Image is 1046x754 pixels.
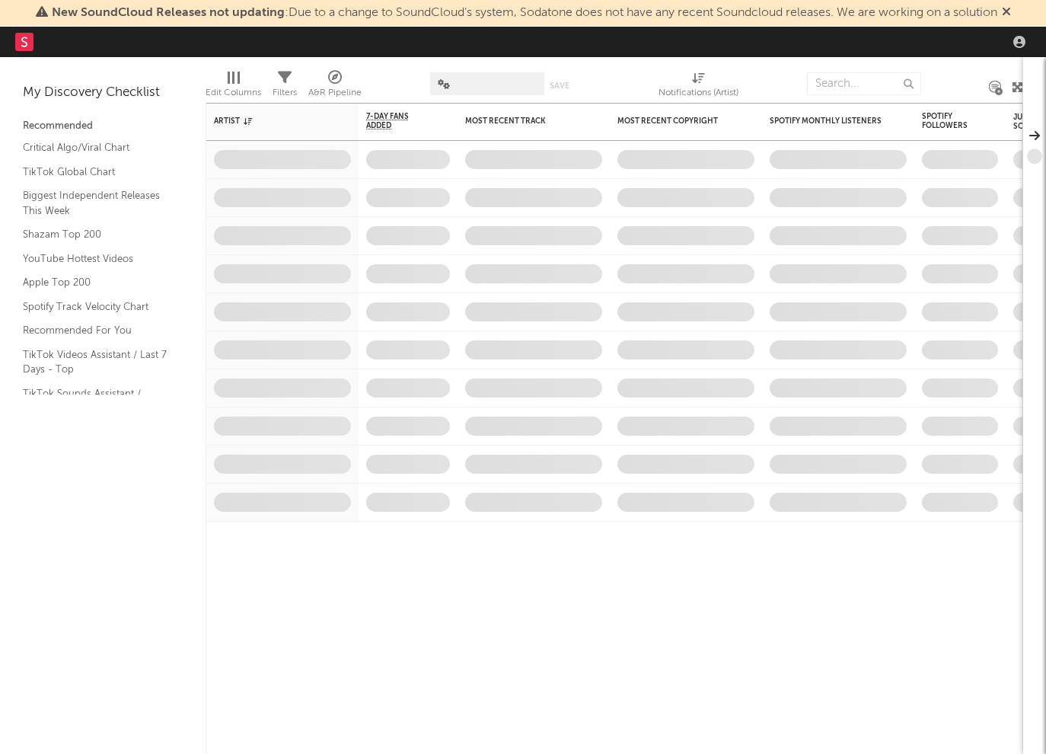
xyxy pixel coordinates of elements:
[23,385,167,417] a: TikTok Sounds Assistant / [DATE] Fastest Risers
[659,84,738,102] div: Notifications (Artist)
[52,7,285,19] span: New SoundCloud Releases not updating
[659,65,738,109] div: Notifications (Artist)
[23,84,183,102] div: My Discovery Checklist
[366,112,427,130] span: 7-Day Fans Added
[206,65,261,109] div: Edit Columns
[1002,7,1011,19] span: Dismiss
[23,226,167,243] a: Shazam Top 200
[308,65,362,109] div: A&R Pipeline
[23,274,167,291] a: Apple Top 200
[308,84,362,102] div: A&R Pipeline
[23,187,167,219] a: Biggest Independent Releases This Week
[23,299,167,315] a: Spotify Track Velocity Chart
[273,65,297,109] div: Filters
[23,322,167,339] a: Recommended For You
[273,84,297,102] div: Filters
[23,139,167,156] a: Critical Algo/Viral Chart
[52,7,997,19] span: : Due to a change to SoundCloud's system, Sodatone does not have any recent Soundcloud releases. ...
[770,117,884,126] div: Spotify Monthly Listeners
[550,81,569,90] button: Save
[807,72,921,95] input: Search...
[206,84,261,102] div: Edit Columns
[23,164,167,181] a: TikTok Global Chart
[214,117,328,126] div: Artist
[617,117,732,126] div: Most Recent Copyright
[922,112,975,130] div: Spotify Followers
[23,117,183,136] div: Recommended
[23,347,167,378] a: TikTok Videos Assistant / Last 7 Days - Top
[23,251,167,267] a: YouTube Hottest Videos
[465,117,579,126] div: Most Recent Track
